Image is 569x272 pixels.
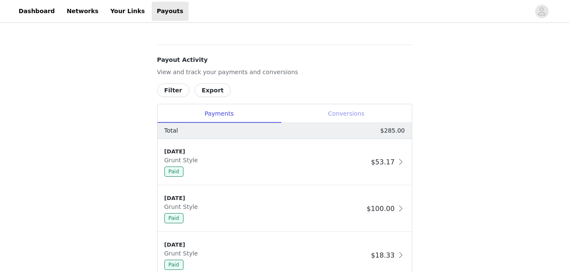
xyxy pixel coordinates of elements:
a: Payouts [152,2,189,21]
a: Networks [61,2,103,21]
h4: Payout Activity [157,56,412,64]
span: Grunt Style [164,250,201,257]
div: clickable-list-item [158,186,412,232]
button: Export [194,83,231,97]
a: Your Links [105,2,150,21]
button: Filter [157,83,189,97]
div: [DATE] [164,241,368,249]
p: $285.00 [380,126,405,135]
span: $100.00 [366,205,394,213]
div: [DATE] [164,194,364,203]
span: Paid [164,213,183,223]
div: [DATE] [164,147,368,156]
p: Total [164,126,178,135]
a: Dashboard [14,2,60,21]
span: $53.17 [371,158,394,166]
span: Grunt Style [164,203,201,210]
div: Payments [158,104,281,123]
div: Conversions [281,104,412,123]
span: Grunt Style [164,157,201,164]
div: avatar [538,5,546,18]
span: Paid [164,167,183,177]
p: View and track your payments and conversions [157,68,412,77]
span: $18.33 [371,251,394,259]
div: clickable-list-item [158,139,412,186]
span: Paid [164,260,183,270]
